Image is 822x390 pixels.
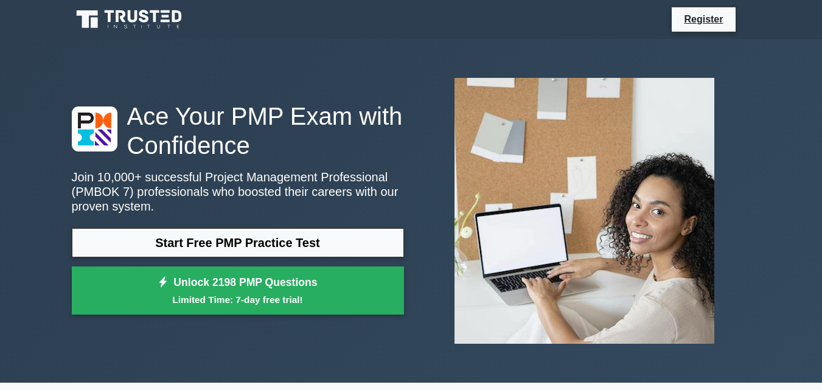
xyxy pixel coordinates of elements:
[72,266,404,315] a: Unlock 2198 PMP QuestionsLimited Time: 7-day free trial!
[87,293,389,307] small: Limited Time: 7-day free trial!
[72,102,404,160] h1: Ace Your PMP Exam with Confidence
[72,170,404,214] p: Join 10,000+ successful Project Management Professional (PMBOK 7) professionals who boosted their...
[72,228,404,257] a: Start Free PMP Practice Test
[677,12,730,27] a: Register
